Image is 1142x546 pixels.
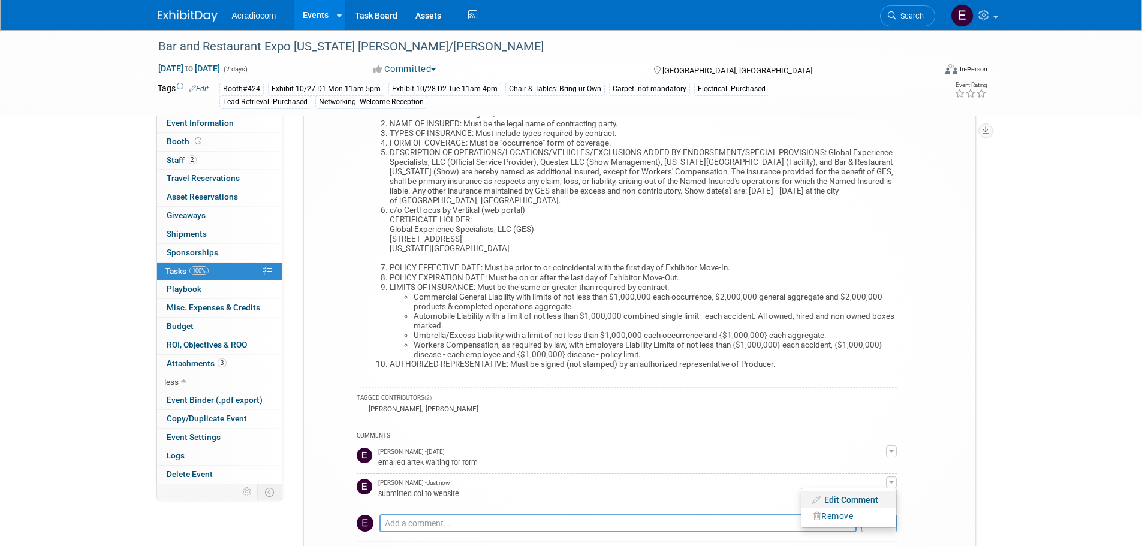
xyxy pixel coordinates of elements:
[157,170,282,188] a: Travel Reservations
[959,65,987,74] div: In-Person
[188,155,197,164] span: 2
[157,429,282,447] a: Event Settings
[390,283,897,360] li: LIMITS OF INSURANCE: Must be the same or greater than required by contract.
[165,266,209,276] span: Tasks
[167,248,218,257] span: Sponsorships
[414,331,897,340] li: Umbrella/Excess Liability with a limit of not less than $1,000,000 each occurrence and {$1,000,00...
[157,280,282,298] a: Playbook
[157,133,282,151] a: Booth
[896,11,924,20] span: Search
[424,394,432,401] span: (2)
[357,515,373,532] img: Elizabeth Martinez
[158,63,221,74] span: [DATE] [DATE]
[390,148,897,206] li: DESCRIPTION OF OPERATIONS/LOCATIONS/VEHICLES/EXCLUSIONS ADDED BY ENDORSEMENT/SPECIAL PROVISIONS: ...
[167,451,185,460] span: Logs
[414,312,897,331] li: Automobile Liability with a limit of not less than $1,000,000 combined single limit - each accide...
[357,448,372,463] img: Elizabeth Martinez
[167,432,221,442] span: Event Settings
[390,360,897,369] li: AUTHORIZED REPRESENTATIVE: Must be signed (not stamped) by an authorized representative of Producer.
[357,404,897,414] div: ,
[157,207,282,225] a: Giveaways
[167,137,204,146] span: Booth
[414,340,897,360] li: Workers Compensation, as required by law, with Employers Liability Limits of not less than {$1,00...
[807,508,860,524] button: Remove
[390,119,897,129] li: NAME OF INSURED: Must be the legal name of contracting party.
[390,206,897,263] li: c/o CertFocus by Vertikal (web portal) CERTIFICATE HOLDER: Global Experience Specialists, LLC (GE...
[951,4,974,27] img: Elizabeth Martinez
[158,10,218,22] img: ExhibitDay
[167,340,247,349] span: ROI, Objectives & ROO
[801,491,896,508] a: Edit Comment
[167,414,247,423] span: Copy/Duplicate Event
[157,263,282,280] a: Tasks100%
[167,284,201,294] span: Playbook
[378,487,886,499] div: submitted coi to website
[390,273,897,283] li: POLICY EXPIRATION DATE: Must be on or after the last day of Exhibitor Move-Out.
[222,65,248,73] span: (2 days)
[167,173,240,183] span: Travel Reservations
[423,405,478,413] div: [PERSON_NAME]
[167,210,206,220] span: Giveaways
[157,318,282,336] a: Budget
[945,64,957,74] img: Format-Inperson.png
[390,263,897,273] li: POLICY EFFECTIVE DATE: Must be prior to or coincidental with the first day of Exhibitor Move-In.
[157,114,282,132] a: Event Information
[954,82,987,88] div: Event Rating
[505,83,605,95] div: Chair & Tables: Bring ur Own
[167,303,260,312] span: Misc. Expenses & Credits
[158,82,209,109] td: Tags
[390,138,897,148] li: FORM OF COVERAGE: Must be "occurrence" form of coverage.
[167,155,197,165] span: Staff
[357,430,897,443] div: COMMENTS
[157,447,282,465] a: Logs
[662,66,812,75] span: [GEOGRAPHIC_DATA], [GEOGRAPHIC_DATA]
[189,85,209,93] a: Edit
[880,5,935,26] a: Search
[157,244,282,262] a: Sponsorships
[357,479,372,494] img: Elizabeth Martinez
[219,83,264,95] div: Booth#424
[157,299,282,317] a: Misc. Expenses & Credits
[167,395,263,405] span: Event Binder (.pdf export)
[219,96,311,108] div: Lead Retrieval: Purchased
[189,266,209,275] span: 100%
[366,405,421,413] div: [PERSON_NAME]
[157,152,282,170] a: Staff2
[268,83,384,95] div: Exhibit 10/27 D1 Mon 11am-5pm
[388,83,501,95] div: Exhibit 10/28 D2 Tue 11am-4pm
[157,225,282,243] a: Shipments
[157,188,282,206] a: Asset Reservations
[315,96,427,108] div: Networking: Welcome Reception
[237,484,258,500] td: Personalize Event Tab Strip
[414,292,897,312] li: Commercial General Liability with limits of not less than $1,000,000 each occurrence, $2,000,000 ...
[378,479,450,487] span: [PERSON_NAME] - Just now
[164,377,179,387] span: less
[157,466,282,484] a: Delete Event
[167,192,238,201] span: Asset Reservations
[218,358,227,367] span: 3
[390,129,897,138] li: TYPES OF INSURANCE: Must include types required by contract.
[369,63,441,76] button: Committed
[167,321,194,331] span: Budget
[232,11,276,20] span: Acradiocom
[157,373,282,391] a: less
[864,62,988,80] div: Event Format
[694,83,769,95] div: Electrical: Purchased
[154,36,917,58] div: Bar and Restaurant Expo [US_STATE] [PERSON_NAME]/[PERSON_NAME]
[609,83,690,95] div: Carpet: not mandatory
[183,64,195,73] span: to
[167,469,213,479] span: Delete Event
[157,355,282,373] a: Attachments3
[157,410,282,428] a: Copy/Duplicate Event
[257,484,282,500] td: Toggle Event Tabs
[167,358,227,368] span: Attachments
[167,118,234,128] span: Event Information
[167,229,207,239] span: Shipments
[378,456,886,467] div: emailed artek waiting for form
[157,336,282,354] a: ROI, Objectives & ROO
[357,394,897,404] div: TAGGED CONTRIBUTORS
[378,448,445,456] span: [PERSON_NAME] - [DATE]
[192,137,204,146] span: Booth not reserved yet
[157,391,282,409] a: Event Binder (.pdf export)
